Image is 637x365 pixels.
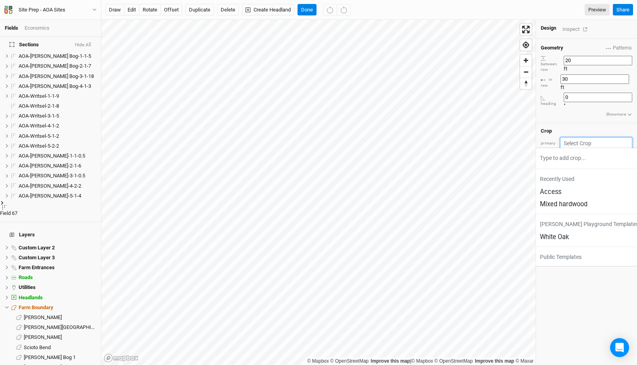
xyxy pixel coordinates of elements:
div: Darby Lakes Preserve [24,324,96,331]
span: [PERSON_NAME] [24,314,62,320]
span: [PERSON_NAME][GEOGRAPHIC_DATA] [24,324,110,330]
div: AOA-Wylie Ridge-4-2-2 [19,183,96,189]
span: Custom Layer 2 [19,245,55,251]
div: Farm Boundary [19,304,96,311]
div: Site Prep - AOA Sites [19,6,65,14]
button: Site Prep - AOA Sites [4,6,97,14]
span: Utilities [19,284,36,290]
span: AOA-[PERSON_NAME]-5-1-4 [19,193,81,199]
span: [PERSON_NAME] [24,334,62,340]
span: AOA-[PERSON_NAME] Bog-1-1-5 [19,53,91,59]
button: Enter fullscreen [520,24,532,35]
h4: Geometry [541,45,563,51]
div: AOA-Writsel-1-1-9 [19,93,96,99]
div: Custom Layer 2 [19,245,96,251]
span: ft [564,66,567,72]
div: Access [540,188,561,197]
div: AOA-Wylie Ridge-5-1-4 [19,193,96,199]
button: Share [613,4,633,16]
div: AOA-Utzinger Bog-1-1-5 [19,53,96,59]
button: Redo (^Z) [337,4,351,16]
button: edit [124,4,139,16]
button: Zoom in [520,55,532,66]
button: Reset bearing to north [520,78,532,89]
div: Utzinger Bog 1 [24,354,96,361]
span: Headlands [19,295,43,300]
div: AOA-Wylie Ridge-2-1-6 [19,163,96,169]
span: [PERSON_NAME] Bog 1 [24,354,76,360]
div: Genevieve Jones [24,314,96,321]
div: Inspect [563,25,591,34]
div: Darby Oaks [24,334,96,340]
div: AOA-Wylie Ridge-3-1-0.5 [19,173,96,179]
a: Improve this map [371,358,410,364]
span: AOA-Writsel-3-1-5 [19,113,59,119]
div: AOA-Writsel-3-1-5 [19,113,96,119]
span: AOA-Writsel-5-2-2 [19,143,59,149]
span: Patterns [606,44,632,52]
div: Utilities [19,284,96,291]
div: Custom Layer 3 [19,255,96,261]
div: Farm Entrances [19,264,96,271]
span: AOA-[PERSON_NAME] Bog-2-1-7 [19,63,91,69]
div: AOA-Writsel-2-1-8 [19,103,96,109]
span: Farm Boundary [19,304,53,310]
div: Economics [25,25,50,32]
span: AOA-Writsel-2-1-8 [19,103,59,109]
button: offset [160,4,182,16]
div: Mixed hardwood [540,200,587,209]
a: OpenStreetMap [330,358,369,364]
div: AOA-Utzinger Bog-3-1-18 [19,73,96,80]
div: Roads [19,274,96,281]
button: Patterns [606,44,632,52]
a: Improve this map [475,358,514,364]
div: AOA-Utzinger Bog-2-1-7 [19,63,96,69]
button: draw [105,4,124,16]
canvas: Map [101,20,536,365]
div: White Oak [540,233,569,242]
div: AOA-Utzinger Bog-4-1-3 [19,83,96,89]
button: Duplicate [185,4,214,16]
div: in row [541,77,561,88]
div: Headlands [19,295,96,301]
div: Design [541,25,556,32]
div: AOA-Writsel-4-1-2 [19,123,96,129]
button: Find my location [520,39,532,51]
a: Mapbox [411,358,433,364]
div: AOA-Writsel-5-2-2 [19,143,96,149]
div: Open Intercom Messenger [610,338,629,357]
a: Mapbox logo [104,354,139,363]
span: AOA-Writsel-1-1-9 [19,93,59,99]
button: Hide All [74,42,92,48]
button: Undo (^z) [323,4,337,16]
div: 8 ft Deer Fence [540,266,584,275]
input: Select Crop [560,137,632,150]
div: between row [541,55,564,73]
button: Done [298,4,317,16]
button: Showmore [606,111,632,118]
span: AOA-[PERSON_NAME] Bog-4-1-3 [19,83,91,89]
span: AOA-Writsel-5-1-2 [19,133,59,139]
div: heading [541,95,564,107]
button: rotate [139,4,161,16]
a: Maxar [515,358,534,364]
a: Preview [585,4,610,16]
div: primary [541,141,555,146]
div: AOA-Writsel-5-1-2 [19,133,96,139]
div: Scioto Bend [24,344,96,351]
button: Zoom out [520,66,532,78]
span: AOA-[PERSON_NAME] Bog-3-1-18 [19,73,94,79]
span: Sections [10,42,39,48]
span: AOA-[PERSON_NAME]-3-1-0.5 [19,173,85,179]
button: Delete [217,4,239,16]
a: Mapbox [307,358,329,364]
span: Scioto Bend [24,344,51,350]
span: Custom Layer 3 [19,255,55,260]
div: AOA-Wylie Ridge-1-1-0.5 [19,153,96,159]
